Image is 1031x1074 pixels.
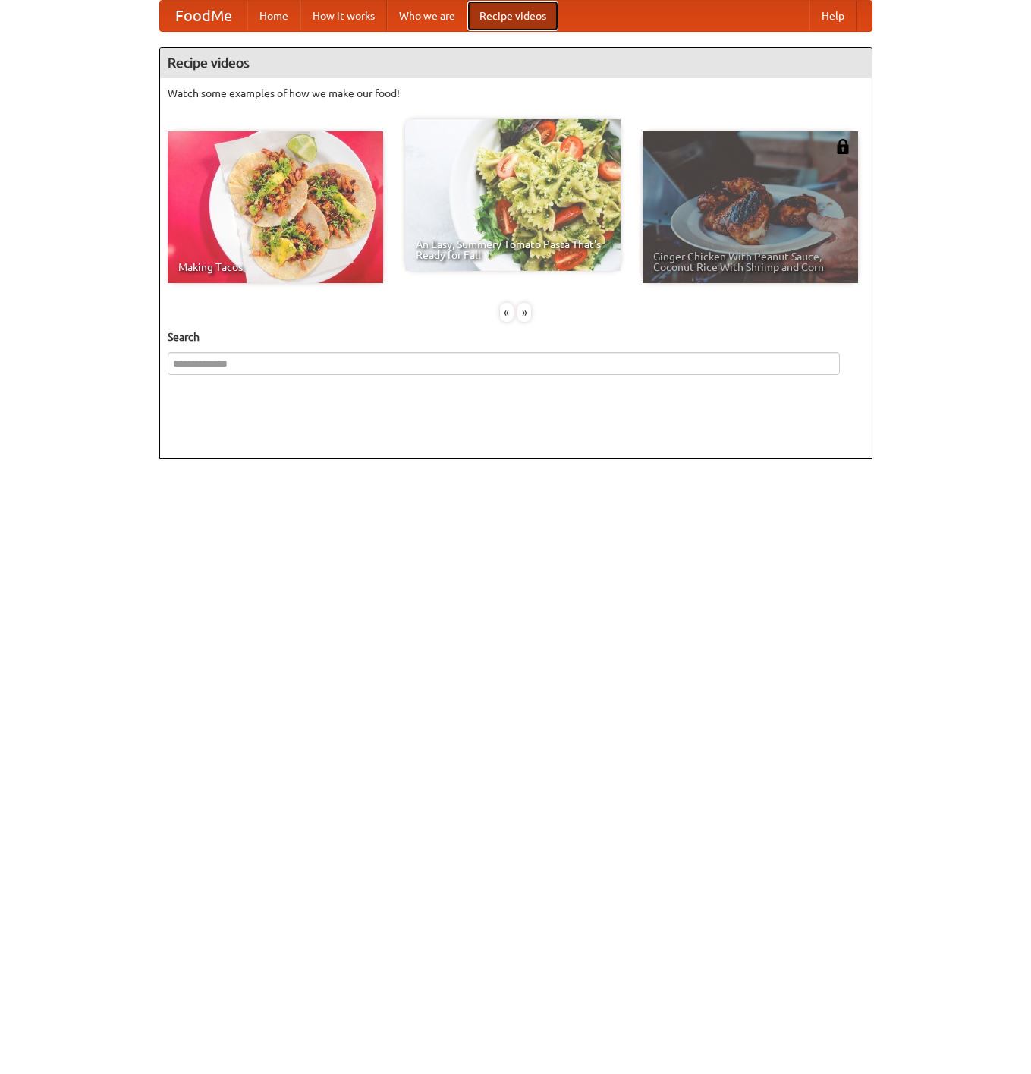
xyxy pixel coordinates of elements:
a: Recipe videos [467,1,558,31]
a: Who we are [387,1,467,31]
a: Home [247,1,300,31]
span: Making Tacos [178,262,372,272]
h4: Recipe videos [160,48,872,78]
a: How it works [300,1,387,31]
a: Help [809,1,857,31]
span: An Easy, Summery Tomato Pasta That's Ready for Fall [416,239,610,260]
div: » [517,303,531,322]
div: « [500,303,514,322]
a: An Easy, Summery Tomato Pasta That's Ready for Fall [405,119,621,271]
a: FoodMe [160,1,247,31]
a: Making Tacos [168,131,383,283]
p: Watch some examples of how we make our food! [168,86,864,101]
h5: Search [168,329,864,345]
img: 483408.png [835,139,850,154]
